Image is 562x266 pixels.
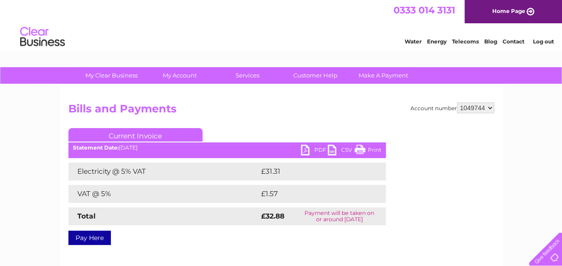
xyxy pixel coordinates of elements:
a: Telecoms [452,38,479,45]
a: Print [355,145,381,158]
td: VAT @ 5% [68,185,259,203]
a: Energy [427,38,447,45]
h2: Bills and Payments [68,103,494,120]
td: £1.57 [259,185,363,203]
strong: £32.88 [261,212,284,220]
td: Electricity @ 5% VAT [68,163,259,180]
strong: Total [77,212,96,220]
div: Account number [410,103,494,113]
a: PDF [301,145,328,158]
a: My Account [143,67,216,84]
div: [DATE] [68,145,386,151]
a: Make A Payment [346,67,420,84]
td: Payment will be taken on or around [DATE] [293,207,386,225]
a: Blog [484,38,497,45]
a: Log out [532,38,554,45]
a: Current Invoice [68,128,203,142]
a: Services [211,67,284,84]
div: Clear Business is a trading name of Verastar Limited (registered in [GEOGRAPHIC_DATA] No. 3667643... [70,5,493,43]
td: £31.31 [259,163,366,180]
a: My Clear Business [75,67,148,84]
a: CSV [328,145,355,158]
img: logo.png [20,23,65,51]
a: Contact [503,38,524,45]
a: 0333 014 3131 [393,4,455,16]
a: Customer Help [279,67,352,84]
a: Water [405,38,422,45]
b: Statement Date: [73,144,119,151]
a: Pay Here [68,231,111,245]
